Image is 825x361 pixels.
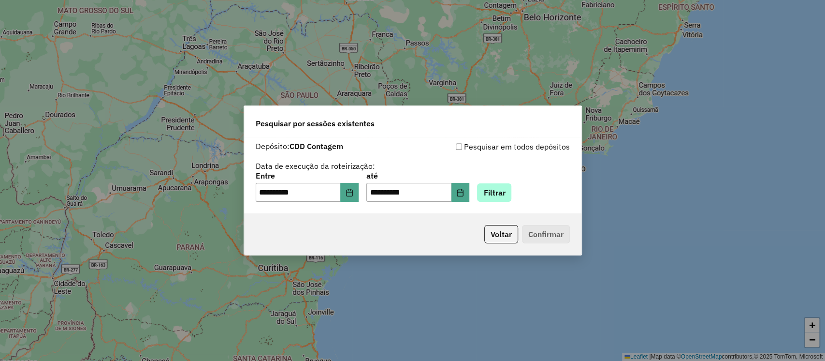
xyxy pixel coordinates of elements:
button: Choose Date [451,183,470,202]
label: Depósito: [256,140,343,152]
label: Entre [256,170,359,181]
button: Filtrar [477,183,511,202]
label: Data de execução da roteirização: [256,160,375,172]
button: Voltar [484,225,518,243]
label: até [366,170,469,181]
button: Choose Date [340,183,359,202]
div: Pesquisar em todos depósitos [413,141,570,152]
span: Pesquisar por sessões existentes [256,118,375,129]
strong: CDD Contagem [289,141,343,151]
